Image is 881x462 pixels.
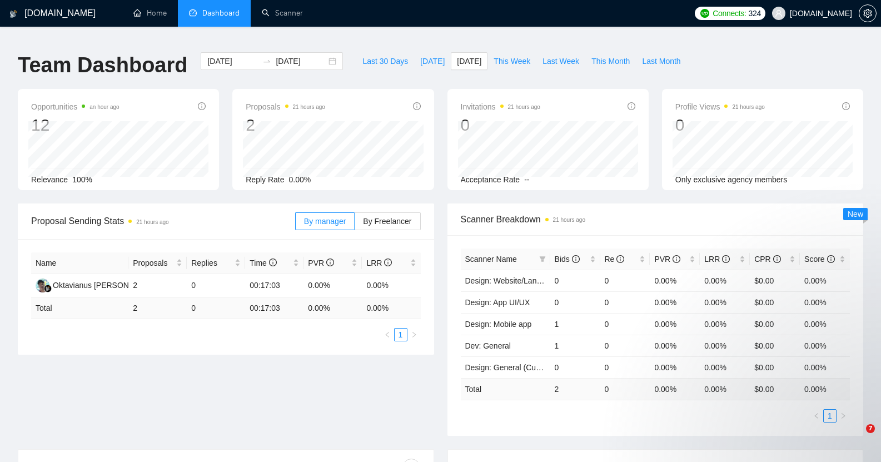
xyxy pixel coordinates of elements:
h1: Team Dashboard [18,52,187,78]
span: Acceptance Rate [461,175,520,184]
td: Total [461,378,550,400]
td: $0.00 [750,270,800,291]
span: [DATE] [420,55,445,67]
a: setting [859,9,877,18]
td: 1 [550,335,600,356]
span: swap-right [262,57,271,66]
a: OOOktavianus [PERSON_NAME] Tape [36,280,177,289]
span: info-circle [842,102,850,110]
span: Proposals [133,257,174,269]
span: 324 [749,7,761,19]
span: [DATE] [457,55,481,67]
td: 0 [600,378,650,400]
img: gigradar-bm.png [44,285,52,292]
div: 12 [31,115,120,136]
button: Last Week [536,52,585,70]
input: End date [276,55,326,67]
td: 0.00% [700,313,750,335]
td: 2 [128,274,187,297]
span: Proposals [246,100,325,113]
span: info-circle [628,102,635,110]
td: 0.00% [700,270,750,291]
span: Time [250,259,276,267]
a: Design: General (Custom) [465,363,556,372]
td: 0.00% [800,291,850,313]
td: 00:17:03 [245,297,303,319]
td: 0.00% [650,270,700,291]
span: info-circle [722,255,730,263]
div: 0 [461,115,540,136]
td: 0 [550,356,600,378]
button: Last 30 Days [356,52,414,70]
span: Scanner Breakdown [461,212,850,226]
span: info-circle [773,255,781,263]
span: PVR [654,255,680,264]
span: -- [524,175,529,184]
iframe: Intercom live chat [843,424,870,451]
button: This Week [487,52,536,70]
span: Replies [191,257,232,269]
span: info-circle [616,255,624,263]
a: searchScanner [262,8,303,18]
span: info-circle [673,255,680,263]
td: 0 [550,291,600,313]
button: [DATE] [451,52,487,70]
td: 2 [550,378,600,400]
div: 2 [246,115,325,136]
span: info-circle [413,102,421,110]
span: LRR [366,259,392,267]
span: left [384,331,391,338]
span: filter [537,251,548,267]
a: Dev: General [465,341,511,350]
span: info-circle [572,255,580,263]
td: 0.00 % [650,378,700,400]
div: 0 [675,115,765,136]
span: Re [605,255,625,264]
span: Dashboard [202,8,240,18]
td: $0.00 [750,291,800,313]
td: 0.00% [650,335,700,356]
th: Proposals [128,252,187,274]
td: 0.00% [700,335,750,356]
td: 0.00% [650,313,700,335]
span: Relevance [31,175,68,184]
td: 0 [600,335,650,356]
span: filter [539,256,546,262]
button: Last Month [636,52,686,70]
button: This Month [585,52,636,70]
a: Design: Mobile app [465,320,532,329]
td: 0 [600,270,650,291]
td: 0.00% [700,291,750,313]
span: This Week [494,55,530,67]
span: Last Week [542,55,579,67]
span: info-circle [384,259,392,266]
span: Last Month [642,55,680,67]
span: info-circle [326,259,334,266]
span: New [848,210,863,218]
td: 2 [128,297,187,319]
span: Bids [555,255,580,264]
span: info-circle [269,259,277,266]
span: By manager [304,217,346,226]
span: Connects: [713,7,746,19]
span: Reply Rate [246,175,284,184]
img: logo [9,5,17,23]
span: 0.00% [289,175,311,184]
td: 0.00% [800,270,850,291]
th: Name [31,252,128,274]
td: $0.00 [750,313,800,335]
span: info-circle [198,102,206,110]
td: 0.00% [800,335,850,356]
span: right [411,331,417,338]
span: 7 [866,424,875,433]
time: 21 hours ago [136,219,168,225]
td: 0.00% [303,274,362,297]
td: 0.00% [650,356,700,378]
span: PVR [308,259,334,267]
td: 0 [600,291,650,313]
time: 21 hours ago [293,104,325,110]
span: Only exclusive agency members [675,175,788,184]
td: 0 [550,270,600,291]
time: 21 hours ago [508,104,540,110]
button: right [407,328,421,341]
